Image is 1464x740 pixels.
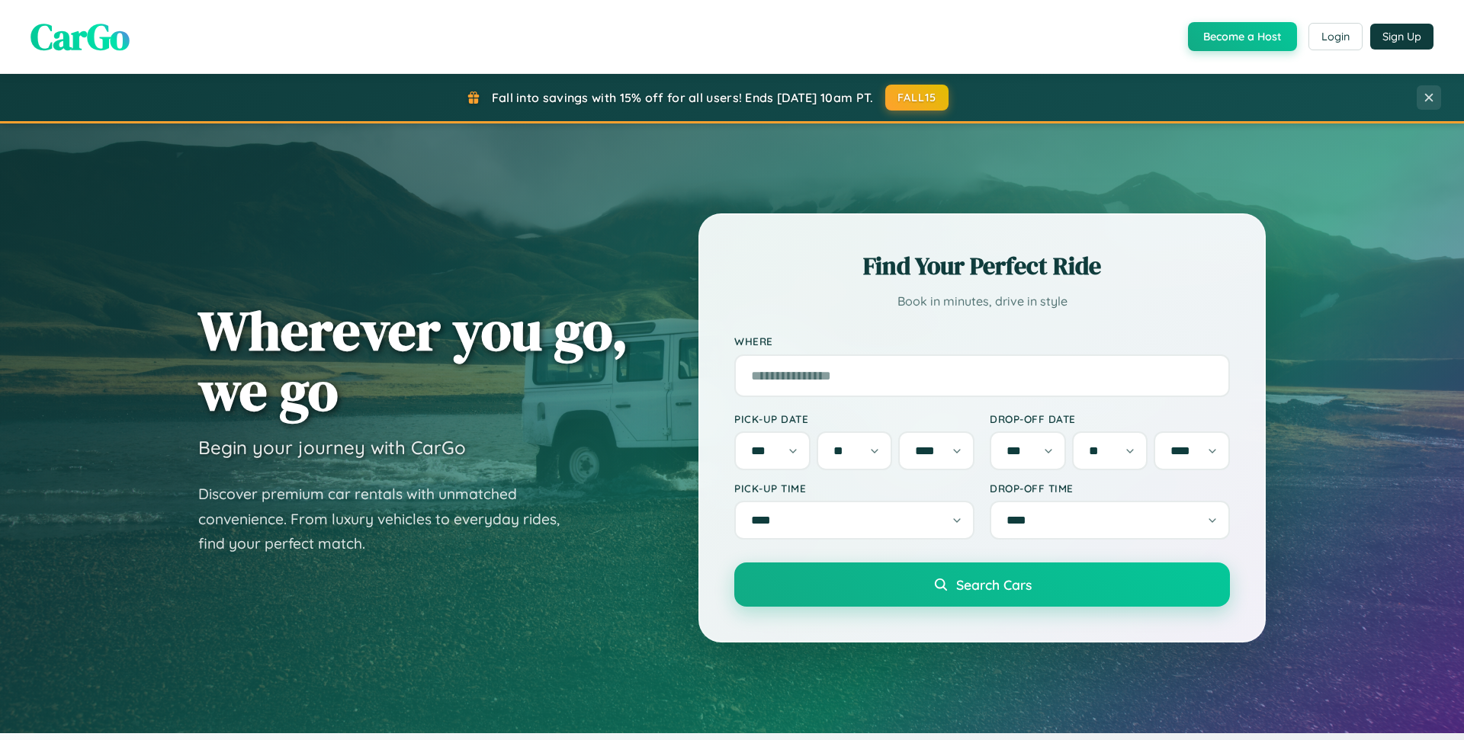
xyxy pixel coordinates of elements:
[198,482,579,556] p: Discover premium car rentals with unmatched convenience. From luxury vehicles to everyday rides, ...
[734,482,974,495] label: Pick-up Time
[198,300,628,421] h1: Wherever you go, we go
[734,412,974,425] label: Pick-up Date
[734,290,1230,312] p: Book in minutes, drive in style
[956,576,1032,593] span: Search Cars
[990,412,1230,425] label: Drop-off Date
[734,249,1230,283] h2: Find Your Perfect Ride
[30,11,130,62] span: CarGo
[1370,24,1433,50] button: Sign Up
[885,85,949,111] button: FALL15
[1308,23,1363,50] button: Login
[1188,22,1297,51] button: Become a Host
[734,335,1230,348] label: Where
[990,482,1230,495] label: Drop-off Time
[492,90,874,105] span: Fall into savings with 15% off for all users! Ends [DATE] 10am PT.
[198,436,466,459] h3: Begin your journey with CarGo
[734,562,1230,607] button: Search Cars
